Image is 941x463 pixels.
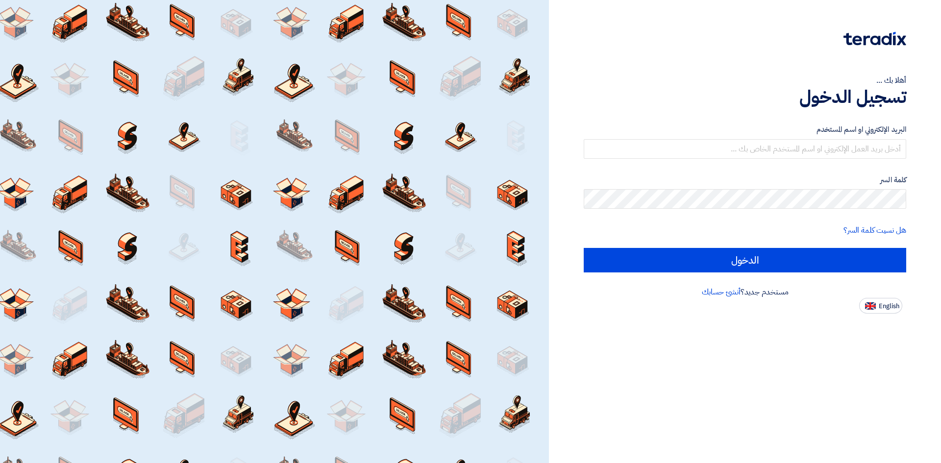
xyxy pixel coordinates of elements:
label: كلمة السر [584,174,906,186]
img: Teradix logo [843,32,906,46]
label: البريد الإلكتروني او اسم المستخدم [584,124,906,135]
div: مستخدم جديد؟ [584,286,906,298]
img: en-US.png [865,302,876,310]
input: الدخول [584,248,906,272]
div: أهلا بك ... [584,74,906,86]
input: أدخل بريد العمل الإلكتروني او اسم المستخدم الخاص بك ... [584,139,906,159]
a: أنشئ حسابك [702,286,741,298]
h1: تسجيل الدخول [584,86,906,108]
a: هل نسيت كلمة السر؟ [843,224,906,236]
button: English [859,298,902,314]
span: English [879,303,899,310]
